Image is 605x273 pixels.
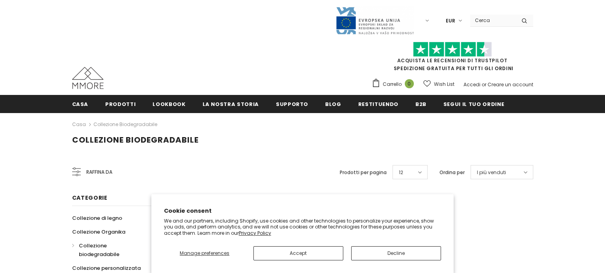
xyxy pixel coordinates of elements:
span: 0 [405,79,414,88]
input: Search Site [470,15,516,26]
a: Prodotti [105,95,136,113]
span: Lookbook [153,100,185,108]
h2: Cookie consent [164,207,441,215]
span: or [482,81,486,88]
img: Fidati di Pilot Stars [413,42,492,57]
a: Privacy Policy [239,230,271,236]
span: Collezione personalizzata [72,264,141,272]
img: Javni Razpis [335,6,414,35]
span: Collezione di legno [72,214,122,222]
button: Manage preferences [164,246,246,260]
span: Segui il tuo ordine [443,100,504,108]
span: Carrello [383,80,402,88]
a: B2B [415,95,426,113]
span: EUR [446,17,455,25]
label: Prodotti per pagina [340,169,387,176]
span: Casa [72,100,89,108]
span: Categorie [72,194,108,202]
span: Collezione biodegradabile [79,242,119,258]
span: B2B [415,100,426,108]
a: supporto [276,95,308,113]
a: Wish List [423,77,454,91]
a: Casa [72,95,89,113]
a: Blog [325,95,341,113]
span: Collezione biodegradabile [72,134,199,145]
span: Collezione Organika [72,228,125,236]
span: Blog [325,100,341,108]
a: Collezione Organika [72,225,125,239]
span: Restituendo [358,100,398,108]
img: Casi MMORE [72,67,104,89]
a: Carrello 0 [372,78,418,90]
a: Lookbook [153,95,185,113]
a: Acquista le recensioni di TrustPilot [397,57,508,64]
a: Casa [72,120,86,129]
a: Collezione di legno [72,211,122,225]
span: Raffina da [86,168,112,176]
span: Prodotti [105,100,136,108]
a: Creare un account [488,81,533,88]
span: I più venduti [477,169,506,176]
label: Ordina per [439,169,465,176]
a: Collezione biodegradabile [93,121,157,128]
a: La nostra storia [203,95,259,113]
span: Wish List [434,80,454,88]
p: We and our partners, including Shopify, use cookies and other technologies to personalize your ex... [164,218,441,236]
a: Collezione biodegradabile [72,239,146,261]
span: Manage preferences [180,250,229,256]
a: Segui il tuo ordine [443,95,504,113]
a: Restituendo [358,95,398,113]
span: supporto [276,100,308,108]
a: Javni Razpis [335,17,414,24]
button: Accept [253,246,343,260]
button: Decline [351,246,441,260]
span: SPEDIZIONE GRATUITA PER TUTTI GLI ORDINI [372,45,533,72]
span: La nostra storia [203,100,259,108]
a: Accedi [464,81,480,88]
span: 12 [399,169,403,176]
